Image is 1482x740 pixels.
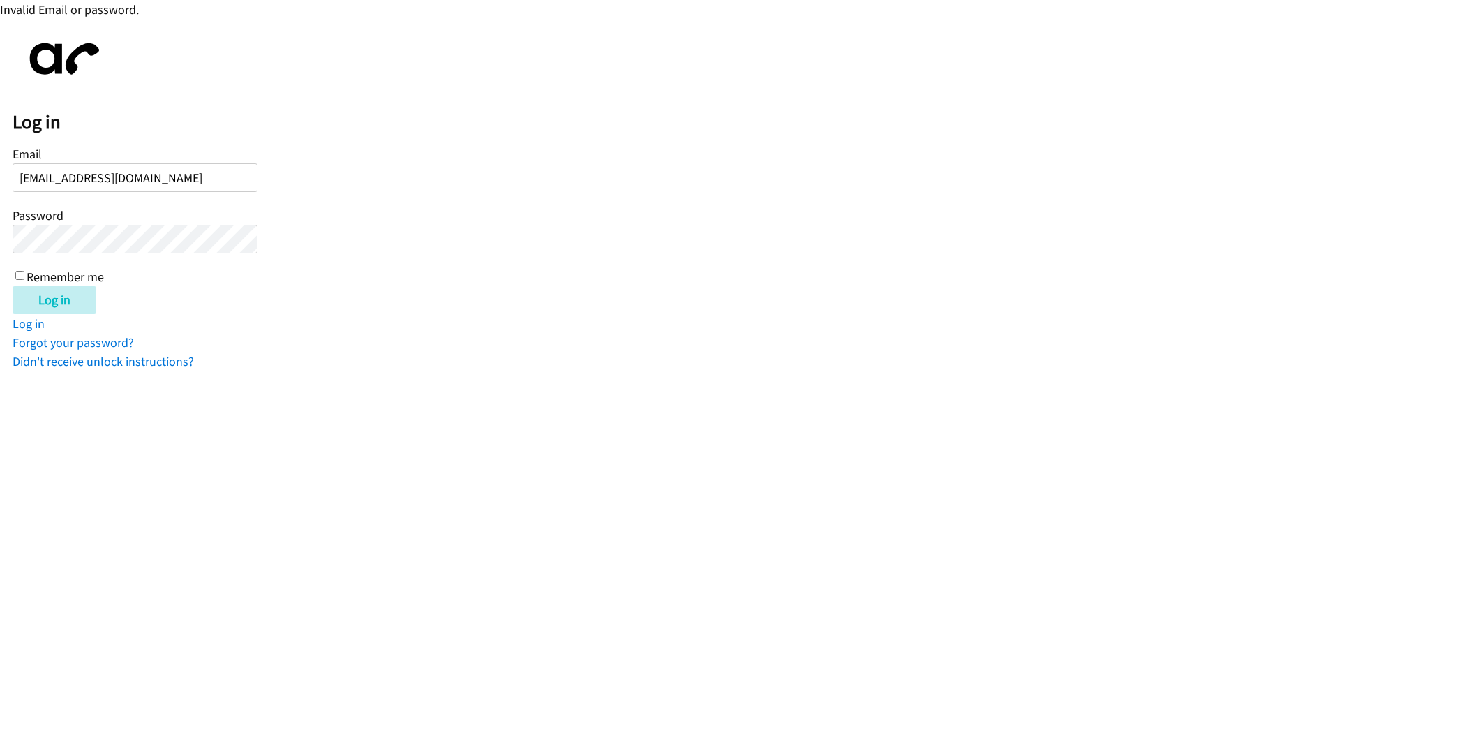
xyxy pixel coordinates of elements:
a: Didn't receive unlock instructions? [13,353,194,369]
input: Log in [13,286,96,314]
h2: Log in [13,110,1482,134]
label: Password [13,207,63,223]
img: aphone-8a226864a2ddd6a5e75d1ebefc011f4aa8f32683c2d82f3fb0802fe031f96514.svg [13,31,110,87]
a: Log in [13,316,45,332]
a: Forgot your password? [13,334,134,350]
label: Remember me [27,269,104,285]
label: Email [13,146,42,162]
